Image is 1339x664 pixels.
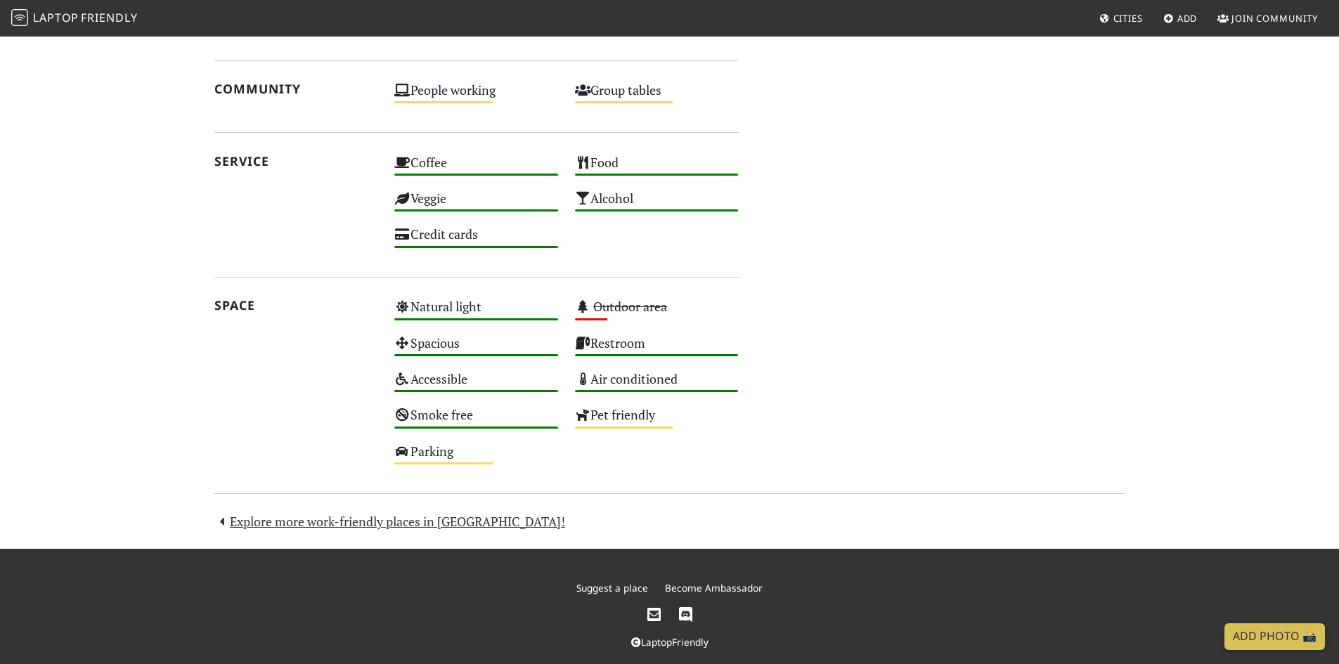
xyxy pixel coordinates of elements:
[567,332,747,367] div: Restroom
[386,295,567,331] div: Natural light
[214,82,378,96] h2: Community
[1231,12,1318,25] span: Join Community
[567,367,747,403] div: Air conditioned
[81,10,137,25] span: Friendly
[1158,6,1203,31] a: Add
[386,187,567,223] div: Veggie
[1224,623,1325,650] a: Add Photo 📸
[1094,6,1149,31] a: Cities
[567,403,747,439] div: Pet friendly
[33,10,79,25] span: Laptop
[567,151,747,187] div: Food
[631,635,709,649] a: LaptopFriendly
[1177,12,1198,25] span: Add
[386,440,567,476] div: Parking
[214,298,378,313] h2: Space
[386,332,567,367] div: Spacious
[567,187,747,223] div: Alcohol
[665,581,763,594] a: Become Ambassador
[386,403,567,439] div: Smoke free
[386,223,567,259] div: Credit cards
[386,367,567,403] div: Accessible
[1113,12,1143,25] span: Cities
[11,9,28,26] img: LaptopFriendly
[386,79,567,115] div: People working
[214,154,378,169] h2: Service
[576,581,648,594] a: Suggest a place
[567,79,747,115] div: Group tables
[593,298,667,315] s: Outdoor area
[386,151,567,187] div: Coffee
[1212,6,1324,31] a: Join Community
[214,513,566,530] a: Explore more work-friendly places in [GEOGRAPHIC_DATA]!
[11,6,138,31] a: LaptopFriendly LaptopFriendly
